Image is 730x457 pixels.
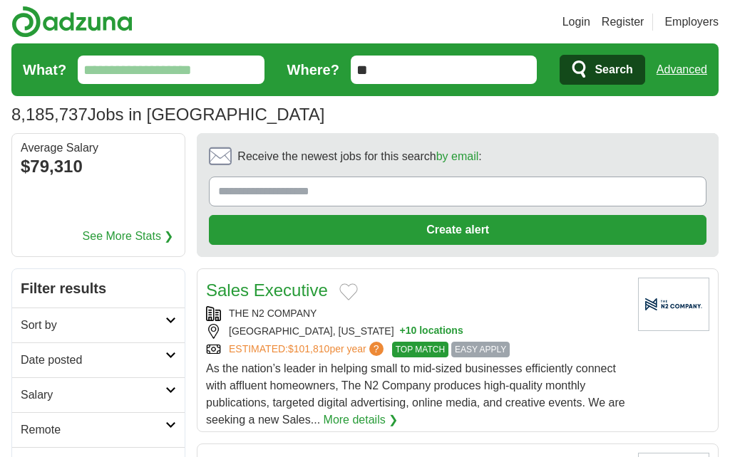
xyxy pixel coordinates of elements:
button: Search [560,55,644,85]
h2: Filter results [12,269,185,308]
a: Advanced [657,56,707,84]
div: [GEOGRAPHIC_DATA], [US_STATE] [206,324,627,339]
label: Where? [287,59,339,80]
a: Sales Executive [206,280,328,300]
a: More details ❯ [324,411,399,429]
h2: Salary [21,387,165,404]
a: Sort by [12,308,185,342]
a: Date posted [12,342,185,377]
h2: Date posted [21,352,165,369]
span: EASY APPLY [451,342,510,357]
h2: Sort by [21,317,165,334]
label: What? [23,59,66,80]
div: $79,310 [21,154,176,179]
a: by email [436,150,479,162]
a: See More Stats ❯ [83,228,174,245]
span: As the nation’s leader in helping small to mid-sized businesses efficiently connect with affluent... [206,362,625,426]
a: Employers [664,14,719,31]
img: Adzuna logo [11,6,133,38]
a: Salary [12,377,185,412]
button: Create alert [209,215,706,245]
span: + [400,324,406,339]
span: Receive the newest jobs for this search : [237,148,481,165]
a: Register [602,14,644,31]
span: 8,185,737 [11,102,88,127]
a: Login [562,14,590,31]
a: Remote [12,412,185,447]
button: +10 locations [400,324,463,339]
div: THE N2 COMPANY [206,306,627,321]
h2: Remote [21,421,165,438]
span: Search [595,56,632,84]
div: Average Salary [21,142,176,154]
span: $101,810 [288,343,329,354]
h1: Jobs in [GEOGRAPHIC_DATA] [11,105,324,124]
span: TOP MATCH [392,342,448,357]
img: Company logo [638,278,709,331]
button: Add to favorite jobs [339,283,358,300]
span: ? [369,342,384,356]
a: ESTIMATED:$101,810per year? [229,342,386,357]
